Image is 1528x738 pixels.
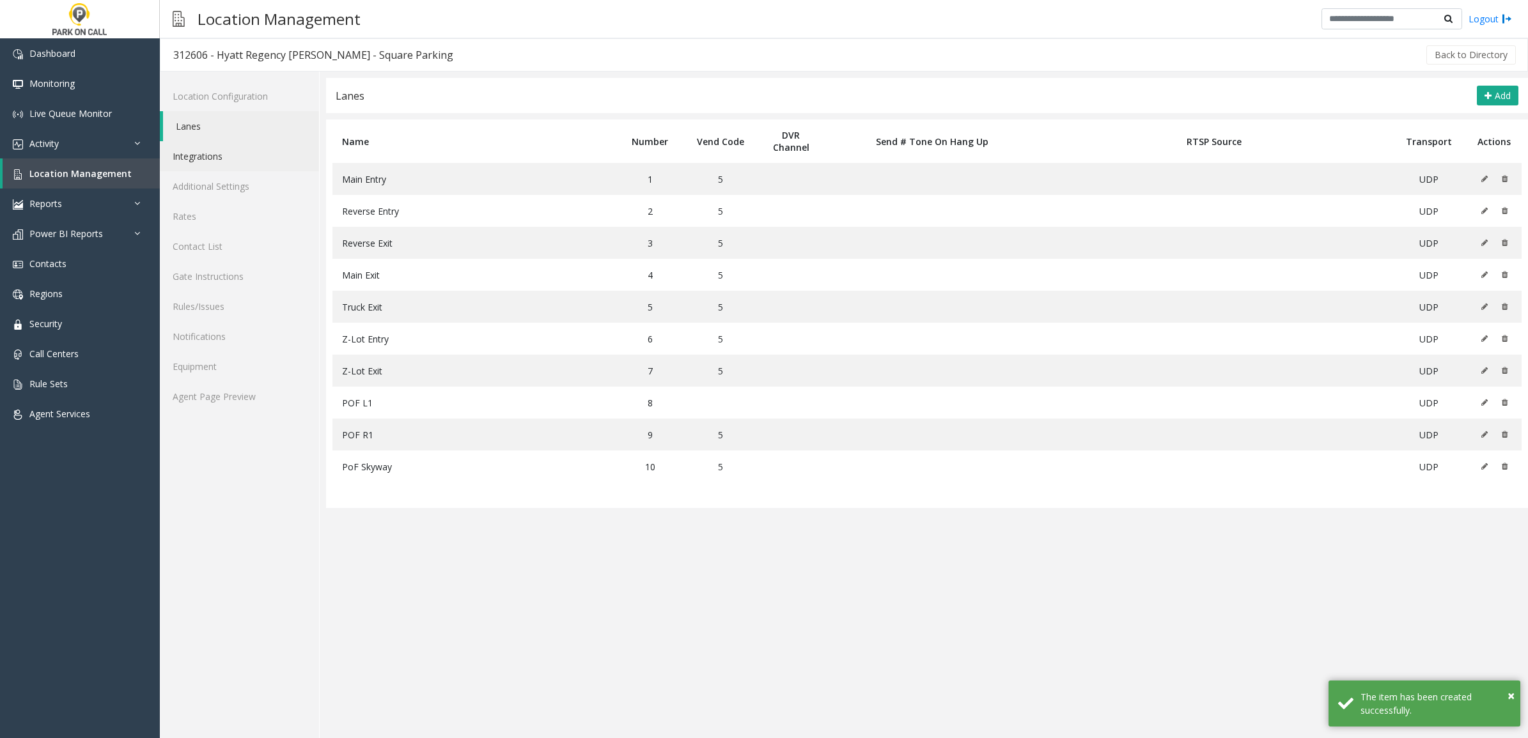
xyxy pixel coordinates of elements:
[13,79,23,89] img: 'icon'
[160,231,319,261] a: Contact List
[614,163,685,195] td: 1
[173,3,185,35] img: pageIcon
[1391,323,1467,355] td: UDP
[29,258,66,270] span: Contacts
[160,261,319,291] a: Gate Instructions
[614,227,685,259] td: 3
[342,173,386,185] span: Main Entry
[342,397,373,409] span: POF L1
[13,169,23,180] img: 'icon'
[685,163,756,195] td: 5
[614,323,685,355] td: 6
[13,350,23,360] img: 'icon'
[1426,45,1516,65] button: Back to Directory
[1360,690,1511,717] div: The item has been created successfully.
[1495,89,1511,102] span: Add
[13,380,23,390] img: 'icon'
[160,171,319,201] a: Additional Settings
[1391,259,1467,291] td: UDP
[332,119,614,163] th: Name
[191,3,367,35] h3: Location Management
[342,237,393,249] span: Reverse Exit
[3,158,160,188] a: Location Management
[1391,195,1467,227] td: UDP
[1391,450,1467,482] td: UDP
[13,49,23,59] img: 'icon'
[685,450,756,482] td: 5
[29,288,63,300] span: Regions
[13,319,23,330] img: 'icon'
[1391,291,1467,323] td: UDP
[685,119,756,163] th: Vend Code
[342,365,382,377] span: Z-Lot Exit
[614,419,685,450] td: 9
[1391,163,1467,195] td: UDP
[13,109,23,119] img: 'icon'
[1391,119,1467,163] th: Transport
[163,111,319,141] a: Lanes
[685,195,756,227] td: 5
[29,47,75,59] span: Dashboard
[614,119,685,163] th: Number
[685,259,756,291] td: 5
[342,333,389,345] span: Z-Lot Entry
[342,461,392,473] span: PoF Skyway
[29,137,59,150] span: Activity
[1391,355,1467,387] td: UDP
[685,355,756,387] td: 5
[160,141,319,171] a: Integrations
[29,378,68,390] span: Rule Sets
[342,301,382,313] span: Truck Exit
[160,351,319,381] a: Equipment
[342,429,373,441] span: POF R1
[1502,12,1512,26] img: logout
[1038,119,1391,163] th: RTSP Source
[1469,12,1512,26] a: Logout
[13,199,23,210] img: 'icon'
[1477,86,1518,106] button: Add
[1508,686,1515,705] button: Close
[13,139,23,150] img: 'icon'
[614,259,685,291] td: 4
[29,408,90,420] span: Agent Services
[13,410,23,420] img: 'icon'
[29,227,103,240] span: Power BI Reports
[614,450,685,482] td: 10
[29,318,62,330] span: Security
[1391,227,1467,259] td: UDP
[29,348,79,360] span: Call Centers
[160,321,319,351] a: Notifications
[685,323,756,355] td: 5
[160,291,319,321] a: Rules/Issues
[160,81,319,111] a: Location Configuration
[826,119,1038,163] th: Send # Tone On Hang Up
[1391,419,1467,450] td: UDP
[756,119,826,163] th: DVR Channel
[160,201,319,231] a: Rates
[336,88,364,104] div: Lanes
[29,77,75,89] span: Monitoring
[1508,687,1515,704] span: ×
[13,289,23,300] img: 'icon'
[173,47,453,63] div: 312606 - Hyatt Regency [PERSON_NAME] - Square Parking
[29,197,62,210] span: Reports
[160,381,319,411] a: Agent Page Preview
[342,205,399,217] span: Reverse Entry
[1467,119,1522,163] th: Actions
[342,269,380,281] span: Main Exit
[614,355,685,387] td: 7
[13,229,23,240] img: 'icon'
[685,227,756,259] td: 5
[614,291,685,323] td: 5
[29,167,132,180] span: Location Management
[614,195,685,227] td: 2
[1391,387,1467,419] td: UDP
[29,107,112,119] span: Live Queue Monitor
[685,419,756,450] td: 5
[614,387,685,419] td: 8
[685,291,756,323] td: 5
[13,259,23,270] img: 'icon'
